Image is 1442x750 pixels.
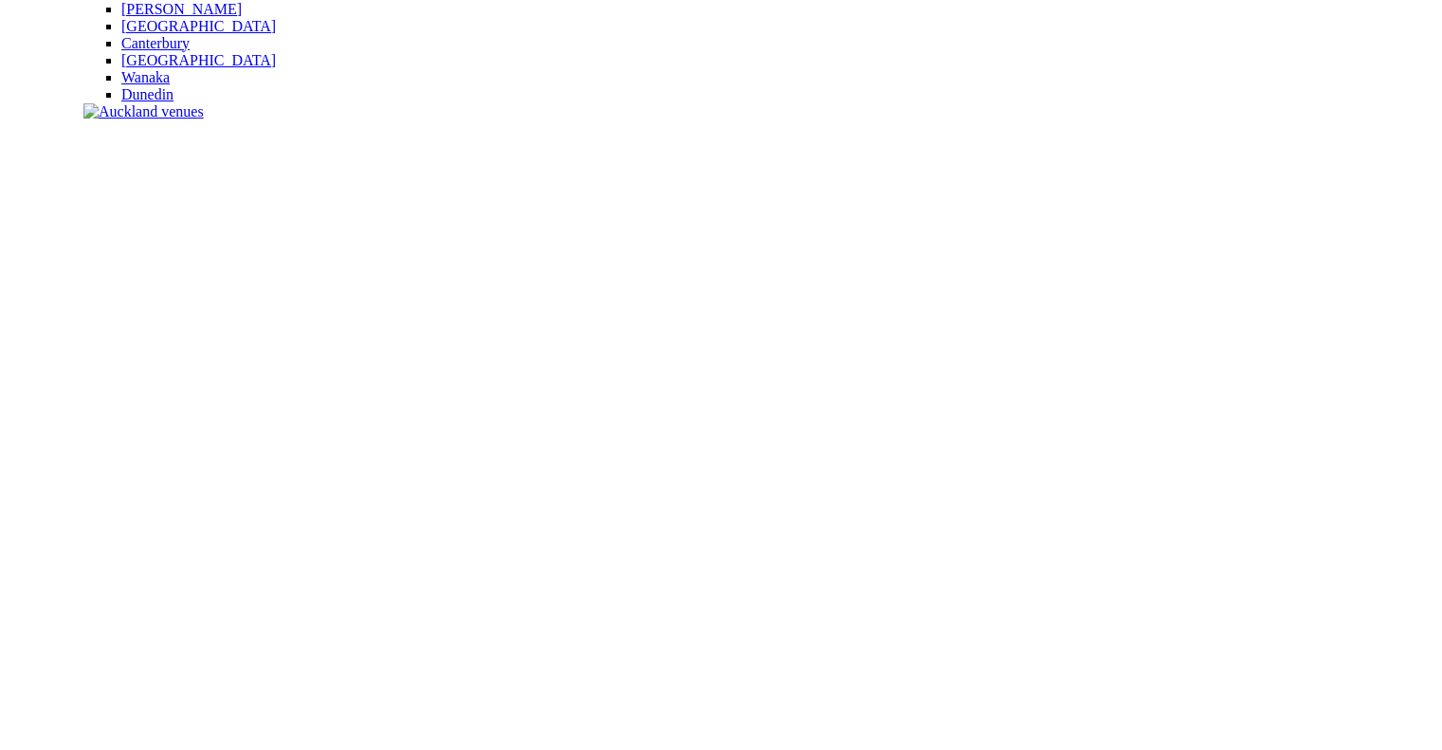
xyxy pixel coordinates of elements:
[121,18,276,34] a: [GEOGRAPHIC_DATA]
[121,86,173,102] a: Dunedin
[121,69,170,85] a: Wanaka
[83,103,204,120] img: Auckland venues
[121,52,276,68] a: [GEOGRAPHIC_DATA]
[121,35,190,51] a: Canterbury
[121,1,242,17] a: [PERSON_NAME]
